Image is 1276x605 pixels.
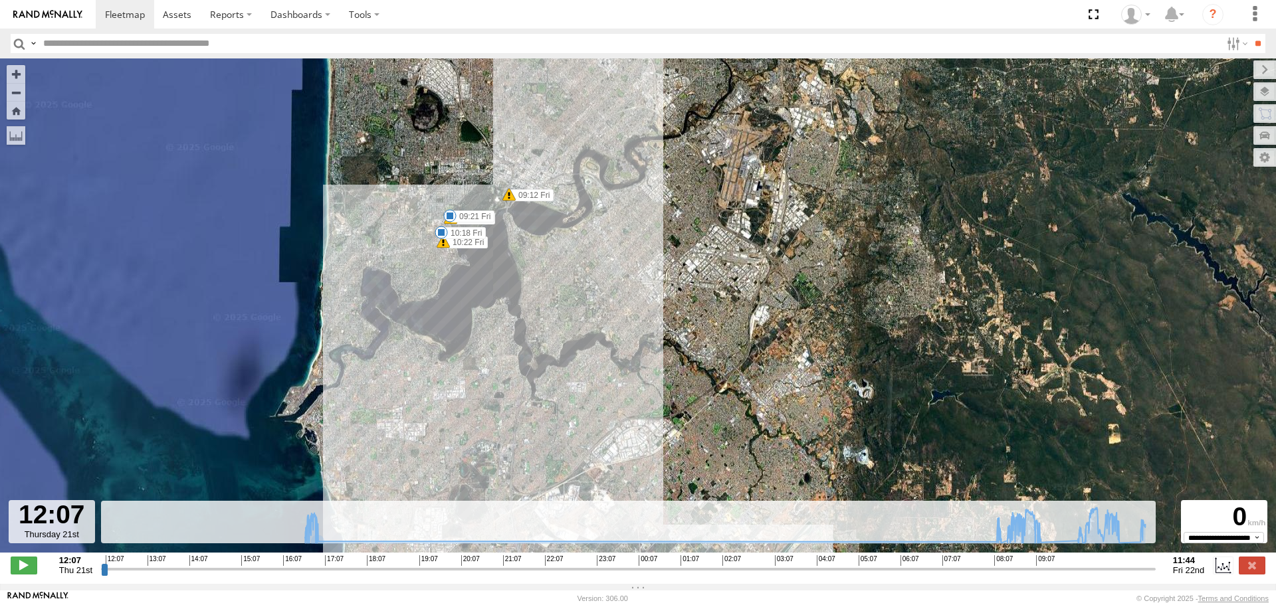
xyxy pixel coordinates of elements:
div: © Copyright 2025 - [1136,594,1269,602]
span: 03:07 [775,555,794,566]
span: 01:07 [681,555,699,566]
span: 08:07 [994,555,1013,566]
label: 10:13 Fri [451,213,495,224]
span: 06:07 [901,555,919,566]
span: 00:07 [639,555,657,566]
span: 19:07 [419,555,438,566]
label: Map Settings [1253,148,1276,167]
div: Version: 306.00 [578,594,628,602]
label: 10:22 Fri [443,236,488,248]
span: 15:07 [241,555,260,566]
span: 16:07 [283,555,302,566]
span: Thu 21st Aug 2025 [59,565,92,575]
span: 14:07 [189,555,208,566]
div: 0 [1183,502,1265,532]
strong: 12:07 [59,555,92,565]
span: 07:07 [942,555,961,566]
label: Play/Stop [11,557,37,574]
strong: 11:44 [1173,555,1205,565]
a: Visit our Website [7,592,68,605]
label: 10:18 Fri [441,227,486,239]
span: 21:07 [503,555,522,566]
label: 09:12 Fri [509,189,554,201]
span: 23:07 [597,555,615,566]
label: Search Query [28,34,39,53]
button: Zoom out [7,83,25,102]
label: Close [1239,557,1265,574]
span: 02:07 [722,555,741,566]
span: 22:07 [545,555,564,566]
span: 20:07 [461,555,480,566]
span: 18:07 [367,555,385,566]
span: Fri 22nd Aug 2025 [1173,565,1205,575]
img: rand-logo.svg [13,10,82,19]
button: Zoom Home [7,102,25,120]
span: 04:07 [817,555,835,566]
label: Search Filter Options [1222,34,1250,53]
a: Terms and Conditions [1198,594,1269,602]
button: Zoom in [7,65,25,83]
span: 13:07 [148,555,166,566]
span: 09:07 [1036,555,1055,566]
label: Measure [7,126,25,145]
i: ? [1202,4,1223,25]
span: 05:07 [859,555,877,566]
label: 09:21 Fri [450,211,494,222]
div: Andrew Fisher [1116,5,1155,25]
span: 12:07 [106,555,124,566]
span: 17:07 [325,555,344,566]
